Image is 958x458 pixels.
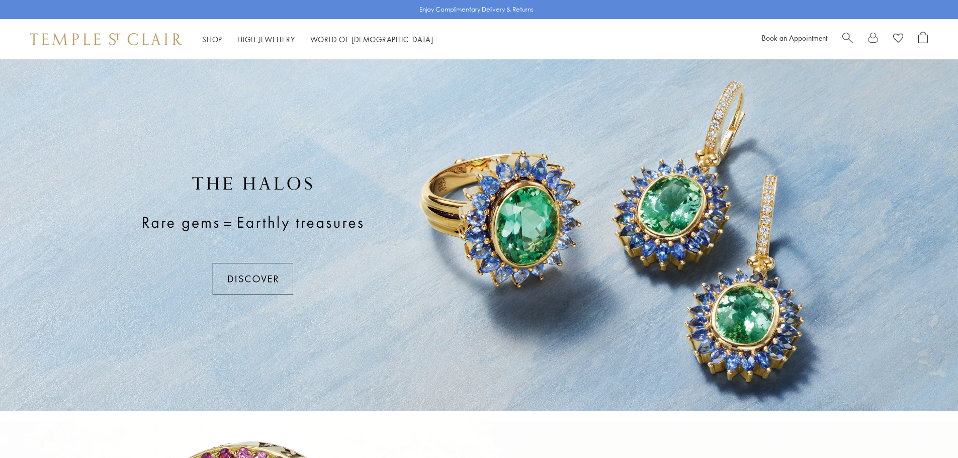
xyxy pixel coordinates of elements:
a: World of [DEMOGRAPHIC_DATA]World of [DEMOGRAPHIC_DATA] [310,34,433,44]
p: Enjoy Complimentary Delivery & Returns [419,5,534,15]
nav: Main navigation [202,33,433,46]
a: Book an Appointment [762,33,827,43]
img: Temple St. Clair [30,33,182,45]
a: ShopShop [202,34,222,44]
a: Search [842,32,853,47]
iframe: Gorgias live chat messenger [908,411,948,448]
a: High JewelleryHigh Jewellery [237,34,295,44]
a: View Wishlist [893,32,903,47]
a: Open Shopping Bag [918,32,928,47]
